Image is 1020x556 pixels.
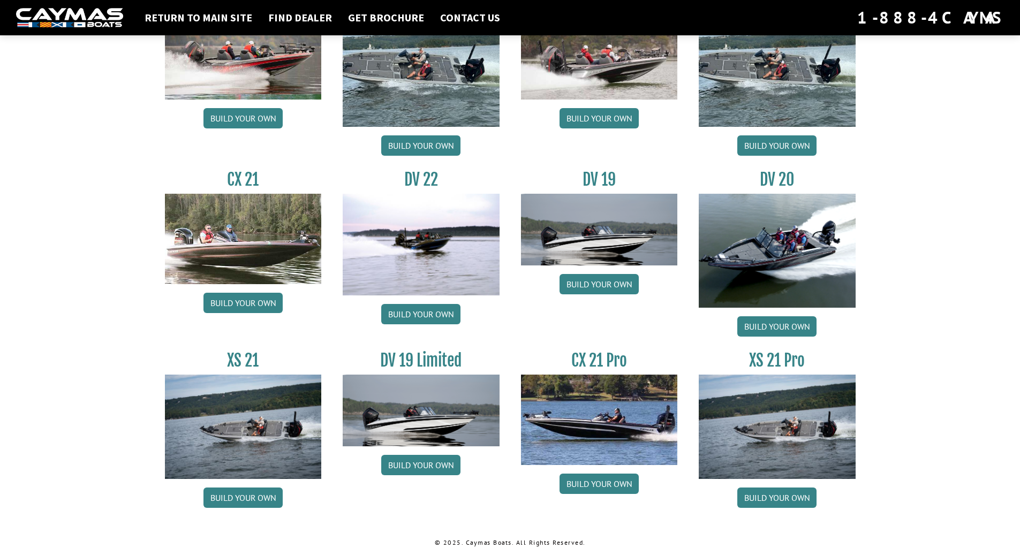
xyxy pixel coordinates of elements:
[435,11,505,25] a: Contact Us
[699,10,856,127] img: XS_20_resized.jpg
[560,274,639,294] a: Build your own
[203,293,283,313] a: Build your own
[165,375,322,479] img: XS_21_thumbnail.jpg
[343,11,429,25] a: Get Brochure
[699,170,856,189] h3: DV 20
[343,170,500,189] h3: DV 22
[737,488,817,508] a: Build your own
[343,10,500,127] img: XS_20_resized.jpg
[381,304,460,324] a: Build your own
[381,135,460,156] a: Build your own
[521,194,678,265] img: dv-19-ban_from_website_for_caymas_connect.png
[857,6,1004,29] div: 1-888-4CAYMAS
[521,10,678,100] img: CX-20Pro_thumbnail.jpg
[165,10,322,100] img: CX-20_thumbnail.jpg
[699,375,856,479] img: XS_21_thumbnail.jpg
[381,455,460,475] a: Build your own
[560,474,639,494] a: Build your own
[343,375,500,446] img: dv-19-ban_from_website_for_caymas_connect.png
[263,11,337,25] a: Find Dealer
[343,194,500,295] img: DV22_original_motor_cropped_for_caymas_connect.jpg
[139,11,258,25] a: Return to main site
[203,108,283,128] a: Build your own
[699,351,856,370] h3: XS 21 Pro
[16,8,123,28] img: white-logo-c9c8dbefe5ff5ceceb0f0178aa75bf4bb51f6bca0971e226c86eb53dfe498488.png
[165,170,322,189] h3: CX 21
[203,488,283,508] a: Build your own
[699,194,856,308] img: DV_20_from_website_for_caymas_connect.png
[521,170,678,189] h3: DV 19
[521,351,678,370] h3: CX 21 Pro
[165,538,856,547] p: © 2025. Caymas Boats. All Rights Reserved.
[737,316,817,337] a: Build your own
[165,194,322,284] img: CX21_thumb.jpg
[737,135,817,156] a: Build your own
[560,108,639,128] a: Build your own
[343,351,500,370] h3: DV 19 Limited
[165,351,322,370] h3: XS 21
[521,375,678,464] img: CX-21Pro_thumbnail.jpg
